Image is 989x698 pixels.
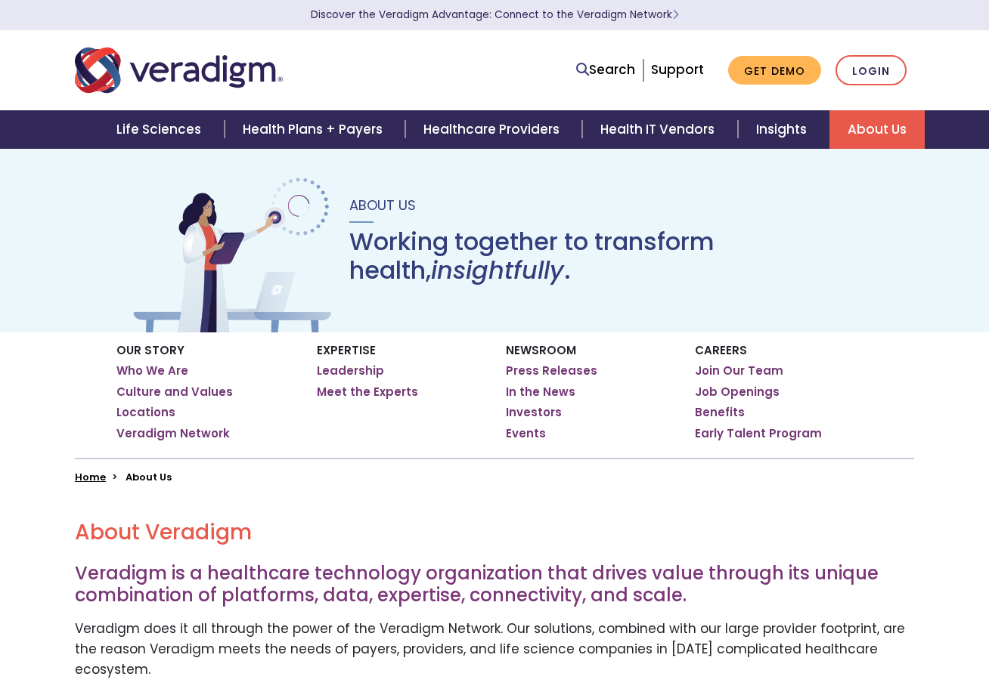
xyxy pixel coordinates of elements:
a: Press Releases [506,363,597,378]
a: Early Talent Program [695,426,822,441]
h3: Veradigm is a healthcare technology organization that drives value through its unique combination... [75,563,914,607]
a: Join Our Team [695,363,783,378]
img: Veradigm logo [75,45,283,95]
p: Veradigm does it all through the power of the Veradigm Network. Our solutions, combined with our ... [75,619,914,681]
a: Meet the Experts [317,385,418,400]
a: Investors [506,405,562,420]
a: Benefits [695,405,745,420]
a: Discover the Veradigm Advantage: Connect to the Veradigm NetworkLearn More [311,8,679,22]
em: insightfully [431,253,564,287]
a: Who We Are [116,363,188,378]
a: Life Sciences [98,110,224,149]
a: Get Demo [728,56,821,85]
h1: Working together to transform health, . [349,227,860,286]
a: Events [506,426,546,441]
a: Home [75,470,106,484]
a: Veradigm Network [116,426,230,441]
a: Login [836,55,907,86]
a: Locations [116,405,175,420]
a: Job Openings [695,385,780,400]
a: In the News [506,385,575,400]
h2: About Veradigm [75,520,914,545]
a: Insights [738,110,829,149]
a: Healthcare Providers [405,110,582,149]
a: Support [651,60,704,79]
a: About Us [829,110,925,149]
span: About Us [349,196,416,215]
a: Health Plans + Payers [225,110,405,149]
a: Search [576,60,635,80]
a: Leadership [317,363,384,378]
span: Learn More [672,8,679,22]
a: Health IT Vendors [582,110,737,149]
a: Culture and Values [116,385,233,400]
